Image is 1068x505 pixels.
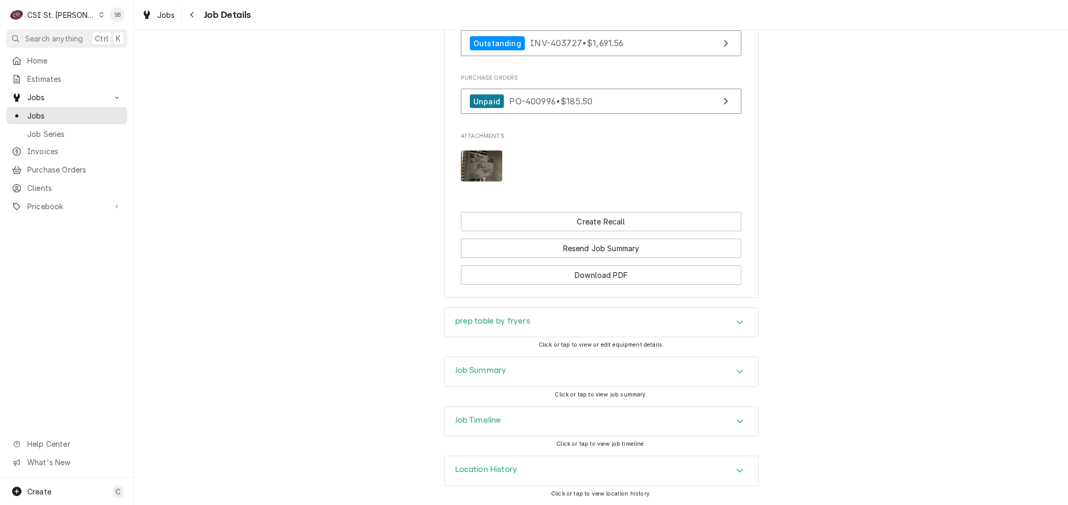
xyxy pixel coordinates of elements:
div: Job Summary [444,357,759,387]
button: Accordion Details Expand Trigger [445,308,758,337]
a: View Purchase Order [461,89,741,114]
div: C [9,7,24,22]
span: Purchase Orders [27,164,122,175]
h3: Location History [455,465,517,475]
div: Shayla Bell's Avatar [110,7,125,22]
img: 3BXoTLRRliLMrUbA2xzP [461,151,502,181]
a: Go to Jobs [6,89,127,106]
span: Attachments [461,142,741,190]
span: Ctrl [95,33,109,44]
button: Accordion Details Expand Trigger [445,456,758,486]
div: prep table by fryers [444,307,759,338]
div: Button Group Row [461,231,741,258]
h3: prep table by fryers [455,316,530,326]
a: Go to Pricebook [6,198,127,215]
div: Accordion Header [445,357,758,386]
div: Button Group [461,212,741,285]
div: SB [110,7,125,22]
div: Button Group Row [461,258,741,285]
a: Purchase Orders [6,161,127,178]
a: Go to Help Center [6,435,127,453]
button: Navigate back [184,6,201,23]
button: Accordion Details Expand Trigger [445,357,758,386]
span: Attachments [461,132,741,141]
div: CSI St. [PERSON_NAME] [27,9,95,20]
a: Jobs [137,6,179,24]
button: Accordion Details Expand Trigger [445,407,758,436]
div: Attachments [461,132,741,190]
div: Location History [444,456,759,486]
button: Download PDF [461,265,741,285]
div: Invoices [461,16,741,61]
a: Go to What's New [6,454,127,471]
button: Create Recall [461,212,741,231]
span: Home [27,55,122,66]
span: What's New [27,457,121,468]
a: Job Series [6,125,127,143]
span: Pricebook [27,201,106,212]
span: INV-403727 • $1,691.56 [530,38,623,48]
span: Click or tap to view job summary. [555,391,647,398]
h3: Job Summary [455,366,506,375]
span: Jobs [27,92,106,103]
span: C [115,486,121,497]
div: Outstanding [470,36,525,50]
a: Clients [6,179,127,197]
h3: Job Timeline [455,415,501,425]
button: Resend Job Summary [461,239,741,258]
span: Purchase Orders [461,74,741,82]
span: Click or tap to view job timeline. [556,440,645,447]
a: View Invoice [461,30,741,56]
a: Invoices [6,143,127,160]
div: Job Timeline [444,406,759,437]
a: Home [6,52,127,69]
span: Invoices [27,146,122,157]
div: Unpaid [470,94,504,109]
span: Job Series [27,128,122,139]
span: Jobs [157,9,175,20]
div: Purchase Orders [461,74,741,119]
span: Jobs [27,110,122,121]
span: Click or tap to view location history. [551,490,651,497]
span: Help Center [27,438,121,449]
span: Search anything [25,33,83,44]
div: Accordion Header [445,456,758,486]
div: CSI St. Louis's Avatar [9,7,24,22]
span: PO-400996 • $185.50 [509,96,592,106]
div: Button Group Row [461,212,741,231]
a: Jobs [6,107,127,124]
a: Estimates [6,70,127,88]
span: K [116,33,121,44]
span: Create [27,487,51,496]
div: Accordion Header [445,308,758,337]
span: Clients [27,182,122,194]
span: Job Details [201,8,251,22]
span: Click or tap to view or edit equipment details. [538,341,664,348]
div: Accordion Header [445,407,758,436]
span: Estimates [27,73,122,84]
button: Search anythingCtrlK [6,29,127,48]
